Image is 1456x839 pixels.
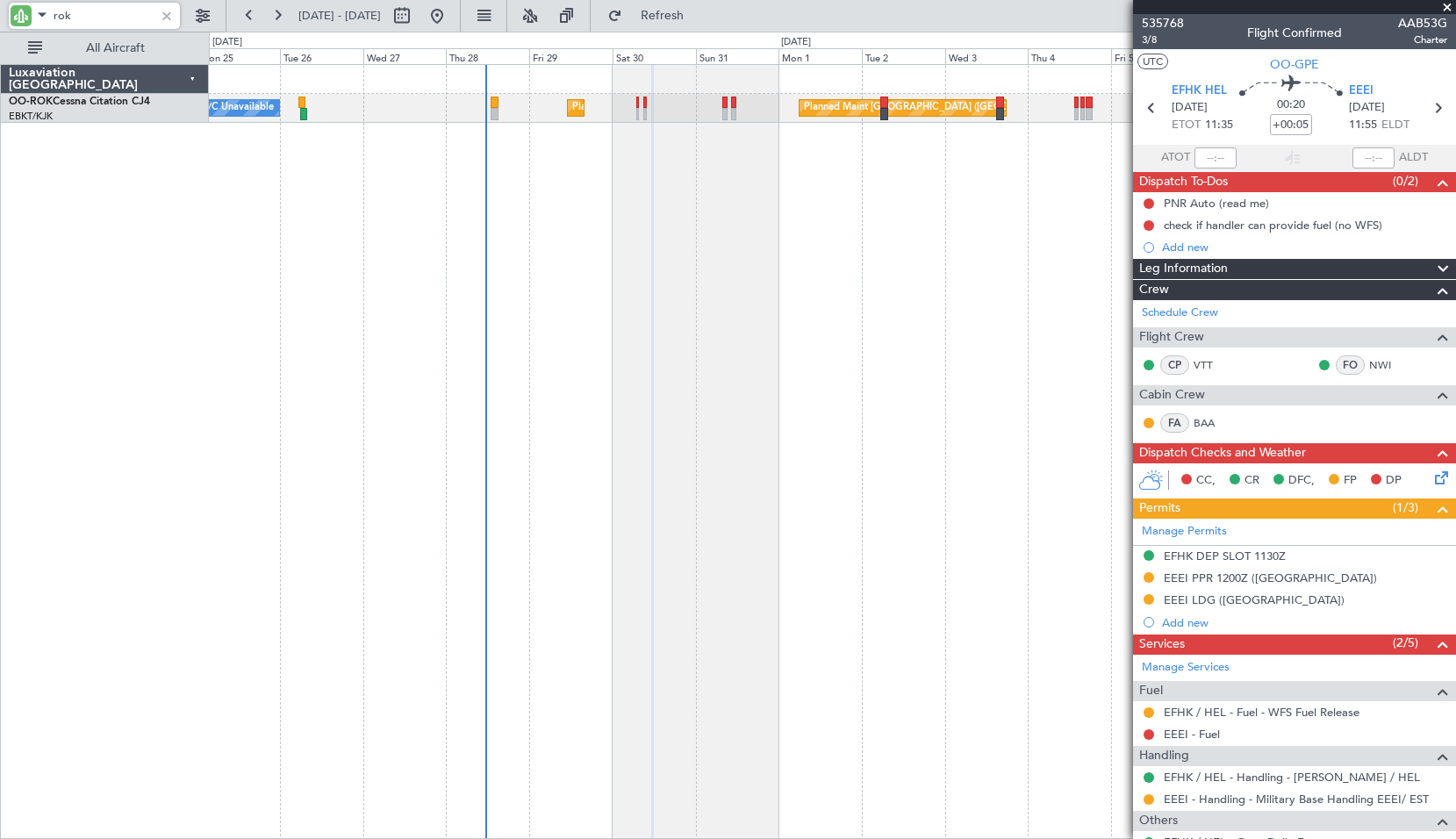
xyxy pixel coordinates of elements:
span: EEEI [1349,82,1374,100]
div: Planned Maint [GEOGRAPHIC_DATA] ([GEOGRAPHIC_DATA]) [804,95,1080,121]
div: Wed 3 [945,48,1029,64]
div: PNR Auto (read me) [1164,196,1269,211]
span: Handling [1139,746,1189,766]
div: Fri 29 [529,48,613,64]
span: Services [1139,635,1185,655]
a: EFHK / HEL - Fuel - WFS Fuel Release [1164,705,1359,720]
span: 535768 [1142,14,1184,32]
div: Sun 31 [696,48,779,64]
span: OO-ROK [9,97,53,107]
span: Permits [1139,498,1180,519]
span: Flight Crew [1139,327,1204,348]
a: VTT [1194,357,1233,373]
span: CR [1244,472,1259,490]
div: Thu 4 [1028,48,1111,64]
span: [DATE] - [DATE] [298,8,381,24]
span: ETOT [1172,117,1201,134]
div: A/C Unavailable [201,95,274,121]
input: A/C (Reg. or Type) [54,3,154,29]
span: Others [1139,811,1178,831]
span: Cabin Crew [1139,385,1205,405]
span: DFC, [1288,472,1315,490]
div: Add new [1162,240,1447,255]
span: EFHK HEL [1172,82,1227,100]
div: check if handler can provide fuel (no WFS) [1164,218,1382,233]
span: OO-GPE [1270,55,1319,74]
div: Mon 25 [197,48,280,64]
button: Refresh [599,2,705,30]
div: FO [1336,355,1365,375]
span: Charter [1398,32,1447,47]
a: EFHK / HEL - Handling - [PERSON_NAME] / HEL [1164,770,1420,785]
span: ALDT [1399,149,1428,167]
a: EEEI - Handling - Military Base Handling EEEI/ EST [1164,792,1429,807]
div: [DATE] [781,35,811,50]
a: EEEI - Fuel [1164,727,1220,742]
div: Flight Confirmed [1247,24,1342,42]
span: AAB53G [1398,14,1447,32]
div: FA [1160,413,1189,433]
span: Crew [1139,280,1169,300]
button: UTC [1137,54,1168,69]
span: CC, [1196,472,1216,490]
div: CP [1160,355,1189,375]
a: Schedule Crew [1142,305,1218,322]
span: Dispatch Checks and Weather [1139,443,1306,463]
span: [DATE] [1172,99,1208,117]
div: Add new [1162,615,1447,630]
span: Leg Information [1139,259,1228,279]
button: All Aircraft [19,34,190,62]
span: 00:20 [1277,97,1305,114]
span: [DATE] [1349,99,1385,117]
span: DP [1386,472,1402,490]
div: Tue 2 [862,48,945,64]
span: (2/5) [1393,634,1418,652]
div: Planned Maint Kortrijk-[GEOGRAPHIC_DATA] [572,95,777,121]
div: [DATE] [212,35,242,50]
span: 11:55 [1349,117,1377,134]
span: Fuel [1139,681,1163,701]
div: Fri 5 [1111,48,1194,64]
a: OO-ROKCessna Citation CJ4 [9,97,150,107]
a: NWI [1369,357,1409,373]
div: EEEI LDG ([GEOGRAPHIC_DATA]) [1164,592,1345,607]
div: Mon 1 [778,48,862,64]
a: Manage Services [1142,659,1230,677]
div: EFHK DEP SLOT 1130Z [1164,549,1286,563]
a: EBKT/KJK [9,110,53,123]
div: Wed 27 [363,48,447,64]
span: All Aircraft [46,42,185,54]
span: Refresh [626,10,699,22]
span: 3/8 [1142,32,1184,47]
span: 11:35 [1205,117,1233,134]
span: Dispatch To-Dos [1139,172,1228,192]
a: Manage Permits [1142,523,1227,541]
div: Tue 26 [280,48,363,64]
span: (0/2) [1393,172,1418,190]
span: ELDT [1381,117,1409,134]
div: Sat 30 [613,48,696,64]
span: (1/3) [1393,498,1418,517]
div: EEEI PPR 1200Z ([GEOGRAPHIC_DATA]) [1164,570,1377,585]
input: --:-- [1194,147,1237,169]
div: Thu 28 [446,48,529,64]
a: BAA [1194,415,1233,431]
span: ATOT [1161,149,1190,167]
span: FP [1344,472,1357,490]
